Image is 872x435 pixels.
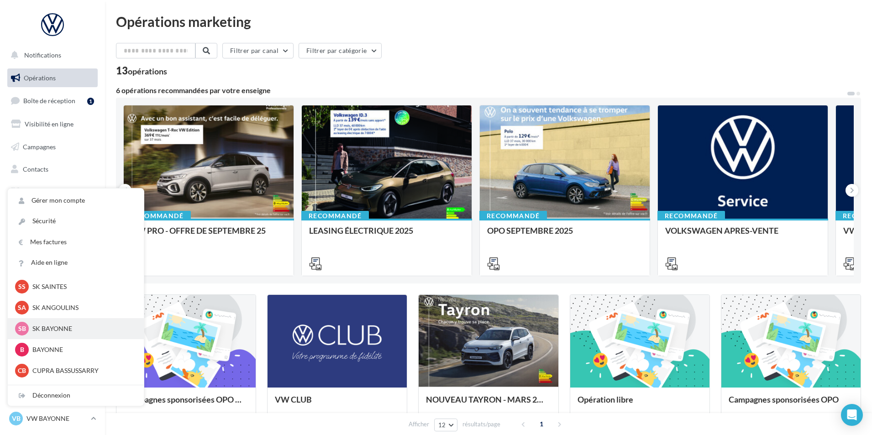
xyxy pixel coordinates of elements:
[116,15,861,28] div: Opérations marketing
[23,142,56,150] span: Campagnes
[299,43,382,58] button: Filtrer par catégorie
[479,211,547,221] div: Recommandé
[18,366,26,375] span: CB
[462,420,500,429] span: résultats/page
[657,211,725,221] div: Recommandé
[18,324,26,333] span: SB
[275,395,399,413] div: VW CLUB
[5,46,96,65] button: Notifications
[5,228,100,255] a: PLV et print personnalisable
[5,183,100,202] a: Médiathèque
[409,420,429,429] span: Afficher
[32,366,133,375] p: CUPRA BASSUSSARRY
[578,395,702,413] div: Opération libre
[7,410,98,427] a: VB VW BAYONNE
[23,165,48,173] span: Contacts
[5,91,100,110] a: Boîte de réception1
[729,395,853,413] div: Campagnes sponsorisées OPO
[20,345,24,354] span: B
[438,421,446,429] span: 12
[534,417,549,431] span: 1
[5,115,100,134] a: Visibilité en ligne
[434,419,457,431] button: 12
[426,395,551,413] div: NOUVEAU TAYRON - MARS 2025
[8,211,144,231] a: Sécurité
[8,190,144,211] a: Gérer mon compte
[32,345,133,354] p: BAYONNE
[116,87,846,94] div: 6 opérations recommandées par votre enseigne
[8,252,144,273] a: Aide en ligne
[5,160,100,179] a: Contacts
[123,211,191,221] div: Recommandé
[87,98,94,105] div: 1
[841,404,863,426] div: Open Intercom Messenger
[665,226,820,244] div: VOLKSWAGEN APRES-VENTE
[222,43,294,58] button: Filtrer par canal
[23,97,75,105] span: Boîte de réception
[32,303,133,312] p: SK ANGOULINS
[5,258,100,285] a: Campagnes DataOnDemand
[25,120,74,128] span: Visibilité en ligne
[8,385,144,406] div: Déconnexion
[24,74,56,82] span: Opérations
[32,282,133,291] p: SK SAINTES
[131,226,286,244] div: VW PRO - OFFRE DE SEPTEMBRE 25
[124,395,248,413] div: Campagnes sponsorisées OPO Septembre
[18,303,26,312] span: SA
[487,226,642,244] div: OPO SEPTEMBRE 2025
[8,232,144,252] a: Mes factures
[128,67,167,75] div: opérations
[32,324,133,333] p: SK BAYONNE
[24,51,61,59] span: Notifications
[301,211,369,221] div: Recommandé
[5,205,100,225] a: Calendrier
[18,282,26,291] span: SS
[5,68,100,88] a: Opérations
[116,66,167,76] div: 13
[5,137,100,157] a: Campagnes
[309,226,464,244] div: LEASING ÉLECTRIQUE 2025
[12,414,21,423] span: VB
[26,414,87,423] p: VW BAYONNE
